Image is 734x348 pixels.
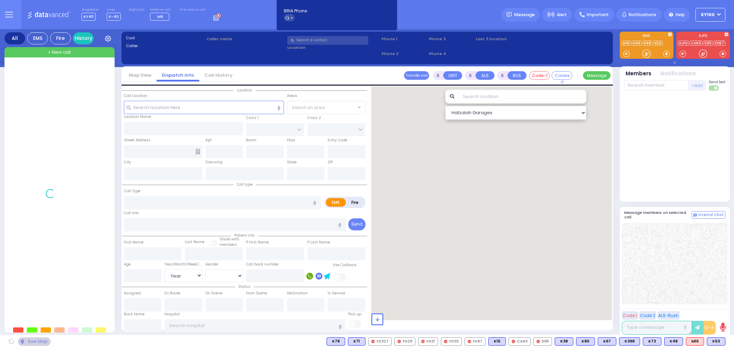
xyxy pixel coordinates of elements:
span: Other building occupants [195,149,200,154]
label: Cross 2 [307,115,321,121]
button: ALS-Rush [657,311,680,320]
span: members [220,242,237,247]
label: Entry Code [328,138,347,143]
a: K53 [653,41,663,46]
label: Turn off text [709,85,720,91]
a: KJFD [678,41,689,46]
button: Code 2 [639,311,656,320]
div: K71 [348,337,365,346]
label: P Last Name [307,240,330,245]
button: UNIT [443,71,462,80]
label: Back Home [124,312,145,317]
span: Phone 4 [429,51,474,57]
span: Message [514,11,535,18]
span: M6 [157,14,163,19]
label: Township [205,160,223,165]
div: CAR3 [509,337,531,346]
label: First Name [124,240,143,245]
label: Fire units on call [180,8,205,12]
div: K15 [488,337,506,346]
img: red-radio-icon.svg [444,340,447,343]
a: 595 [703,41,713,46]
label: Caller: [126,43,204,49]
a: K40 [632,41,642,46]
div: K38 [555,337,573,346]
span: Alert [557,12,567,18]
div: All [4,32,25,44]
span: KY40 [82,13,96,21]
div: BLS [576,337,595,346]
label: State [287,160,297,165]
label: Gender [205,262,219,267]
label: On Scene [205,291,222,296]
div: ALS [686,337,704,346]
label: Apt [205,138,212,143]
a: K48 [642,41,652,46]
label: Call back number [246,262,279,267]
span: Send text [709,79,725,85]
div: K67 [598,337,616,346]
label: Last Name [185,239,204,245]
label: Location Name [124,114,151,120]
img: red-radio-icon.svg [397,340,401,343]
label: City [124,160,131,165]
img: Logo [27,10,73,19]
button: Code-1 [529,71,550,80]
img: red-radio-icon.svg [421,340,425,343]
label: Destination [287,291,308,296]
span: BRIA Phone [284,8,307,14]
label: Call Info [124,210,139,216]
div: Year/Month/Week/Day [164,262,202,267]
div: K78 [327,337,345,346]
span: Notifications [629,12,656,18]
button: Ky100 [695,8,725,22]
button: Covered [552,71,572,80]
button: Internal Chat [692,211,725,219]
div: FD29 [394,337,415,346]
span: Ky100 [701,12,715,18]
div: See map [18,337,50,346]
button: BUS [508,71,526,80]
span: Patient info [231,233,258,238]
label: From Scene [246,291,267,296]
span: + New call [48,49,71,56]
div: BLS [348,337,365,346]
h5: Message members on selected call [624,210,692,219]
div: BLS [643,337,661,346]
input: Search member [624,80,689,90]
div: K53 [707,337,725,346]
label: Call Location [124,93,147,99]
span: Phone 1 [382,36,426,42]
label: Medic on call [150,8,172,12]
label: EMS [620,34,673,39]
div: FD327 [368,337,392,346]
div: BLS [707,337,725,346]
a: Dispatch info [157,72,199,78]
div: BLS [327,337,345,346]
button: Code 1 [622,311,638,320]
input: Search location here [124,101,284,114]
div: FD25 [441,337,462,346]
div: BLS [488,337,506,346]
span: Help [676,12,685,18]
a: FD67 [714,41,725,46]
div: EMS [27,32,48,44]
small: Share with [220,237,239,242]
label: Floor [287,138,295,143]
img: comment-alt.png [693,214,697,217]
label: Room [246,138,256,143]
span: Phone 3 [429,36,474,42]
div: BLS [619,337,640,346]
a: Call History [199,72,238,78]
label: Pick up [348,312,361,317]
label: Call Type [124,188,140,194]
label: Use Callback [333,262,357,268]
input: Search a contact [287,36,368,45]
span: Internal Chat [698,213,724,217]
button: ALS [476,71,494,80]
label: Cad: [126,35,204,41]
img: red-radio-icon.svg [468,340,471,343]
div: K398 [619,337,640,346]
a: History [73,32,94,44]
label: Location [287,45,379,51]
